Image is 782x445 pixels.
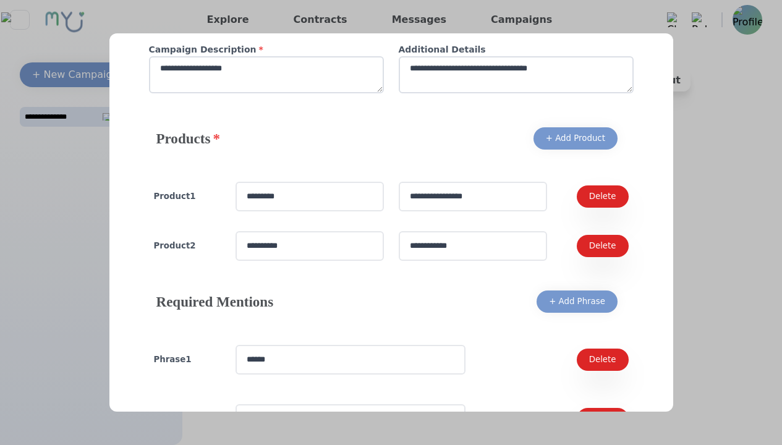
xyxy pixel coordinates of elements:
h4: Product 1 [154,190,221,203]
div: + Add Product [546,132,605,145]
button: + Add Product [533,127,618,150]
button: Delete [577,349,629,371]
button: Delete [577,235,629,257]
div: Delete [589,354,616,366]
button: + Add Phrase [537,290,618,313]
h4: Additional Details [399,43,634,56]
h4: Products [156,129,220,148]
div: Delete [589,190,616,203]
h4: Product 2 [154,240,221,252]
div: Delete [589,240,616,252]
h4: Required Mentions [156,292,274,311]
h4: Campaign Description [149,43,384,56]
button: Delete [577,185,629,208]
h4: Phrase 1 [154,354,221,366]
div: + Add Phrase [549,295,605,308]
button: Delete [577,408,629,430]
